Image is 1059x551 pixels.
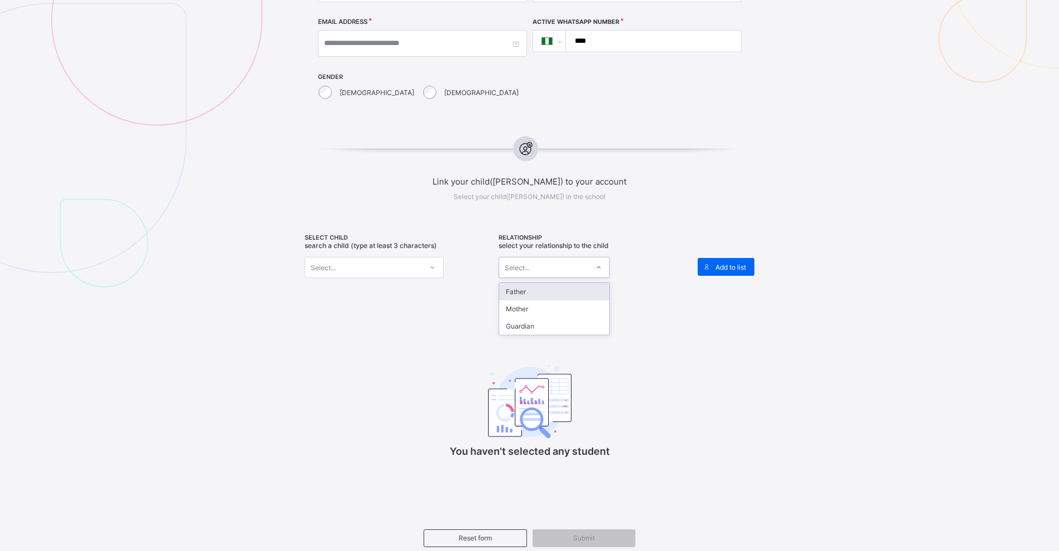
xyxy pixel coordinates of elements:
p: You haven't selected any student [419,445,641,457]
span: SELECT CHILD [305,234,493,241]
div: Mother [499,300,609,317]
div: Select... [505,257,530,278]
div: Guardian [499,317,609,335]
label: [DEMOGRAPHIC_DATA] [340,88,414,97]
span: Select your relationship to the child [499,241,609,250]
div: You haven't selected any student [419,334,641,474]
span: GENDER [318,73,527,81]
span: Reset form [432,534,518,542]
img: classEmptyState.7d4ec5dc6d57f4e1adfd249b62c1c528.svg [488,365,571,438]
div: Select... [311,257,336,278]
label: Active WhatsApp Number [533,18,619,26]
span: RELATIONSHIP [499,234,687,241]
span: Select your child([PERSON_NAME]) in the school [454,192,605,201]
span: Submit [541,534,628,542]
label: EMAIL ADDRESS [318,18,367,26]
span: Link your child([PERSON_NAME]) to your account [265,176,794,187]
div: Father [499,283,609,300]
span: Search a child (type at least 3 characters) [305,241,437,250]
label: [DEMOGRAPHIC_DATA] [444,88,519,97]
span: Add to list [715,263,746,271]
